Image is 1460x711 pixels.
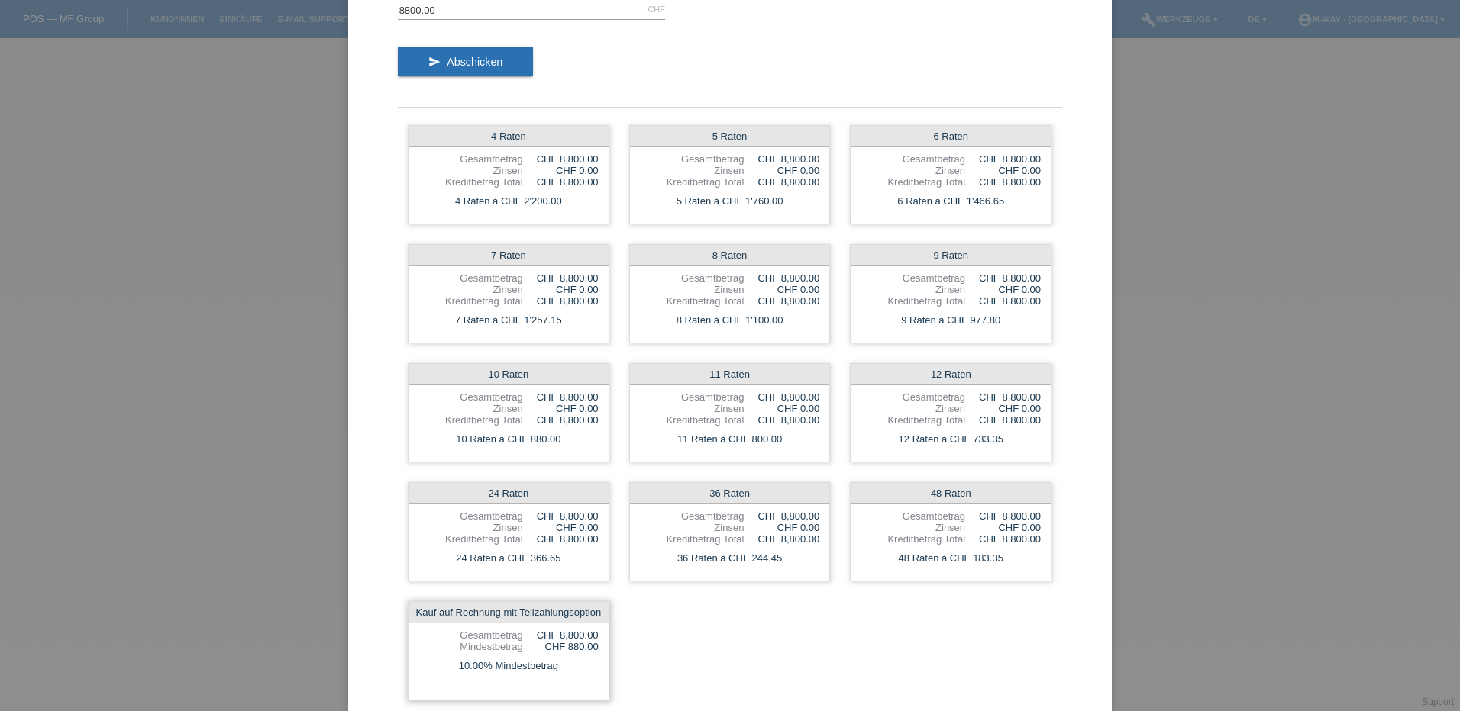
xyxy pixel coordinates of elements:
div: Gesamtbetrag [640,391,745,403]
div: Mindestbetrag [418,641,523,652]
div: CHF 8,800.00 [744,295,819,307]
div: 36 Raten [630,483,830,504]
div: CHF 0.00 [744,284,819,295]
div: 12 Raten à CHF 733.35 [851,429,1051,449]
div: CHF [648,5,665,14]
div: 11 Raten [630,364,830,385]
div: 7 Raten à CHF 1'257.15 [409,310,609,330]
div: Gesamtbetrag [861,272,965,284]
div: 48 Raten [851,483,1051,504]
div: 9 Raten [851,245,1051,266]
div: CHF 8,800.00 [744,176,819,188]
div: CHF 8,800.00 [744,272,819,284]
div: CHF 8,800.00 [523,153,599,165]
div: CHF 0.00 [523,522,599,533]
div: Zinsen [861,403,965,414]
div: 5 Raten à CHF 1'760.00 [630,191,830,211]
span: Abschicken [447,56,502,68]
div: CHF 0.00 [523,284,599,295]
div: CHF 8,800.00 [965,153,1041,165]
div: CHF 8,800.00 [965,176,1041,188]
div: CHF 0.00 [523,165,599,176]
div: CHF 8,800.00 [523,272,599,284]
div: Zinsen [418,284,523,295]
div: CHF 8,800.00 [965,391,1041,403]
div: Gesamtbetrag [640,153,745,165]
div: Zinsen [640,522,745,533]
div: CHF 0.00 [965,522,1041,533]
div: CHF 8,800.00 [523,176,599,188]
div: Gesamtbetrag [640,510,745,522]
div: CHF 8,800.00 [965,272,1041,284]
div: 10 Raten à CHF 880.00 [409,429,609,449]
div: Zinsen [418,165,523,176]
div: CHF 8,800.00 [744,391,819,403]
div: CHF 8,800.00 [523,510,599,522]
div: Kreditbetrag Total [418,414,523,426]
div: CHF 880.00 [523,641,599,652]
div: Gesamtbetrag [861,510,965,522]
div: CHF 8,800.00 [965,510,1041,522]
div: 5 Raten [630,126,830,147]
i: send [428,56,441,68]
div: Kreditbetrag Total [861,176,965,188]
div: CHF 0.00 [744,403,819,414]
div: Zinsen [640,284,745,295]
div: 4 Raten [409,126,609,147]
div: 7 Raten [409,245,609,266]
div: Gesamtbetrag [418,272,523,284]
div: 11 Raten à CHF 800.00 [630,429,830,449]
div: CHF 8,800.00 [523,414,599,426]
div: 10.00% Mindestbetrag [409,656,609,676]
div: 36 Raten à CHF 244.45 [630,549,830,568]
div: CHF 0.00 [523,403,599,414]
div: CHF 8,800.00 [965,533,1041,545]
div: CHF 8,800.00 [965,295,1041,307]
div: Zinsen [418,522,523,533]
div: Gesamtbetrag [640,272,745,284]
div: Kreditbetrag Total [418,295,523,307]
div: Gesamtbetrag [861,391,965,403]
div: Zinsen [418,403,523,414]
div: CHF 8,800.00 [744,153,819,165]
div: Gesamtbetrag [418,391,523,403]
div: CHF 0.00 [744,165,819,176]
div: CHF 8,800.00 [744,510,819,522]
div: Zinsen [861,165,965,176]
div: Zinsen [861,284,965,295]
div: 10 Raten [409,364,609,385]
div: 12 Raten [851,364,1051,385]
div: CHF 8,800.00 [523,295,599,307]
div: 4 Raten à CHF 2'200.00 [409,191,609,211]
div: CHF 8,800.00 [523,629,599,641]
div: 6 Raten [851,126,1051,147]
div: 8 Raten à CHF 1'100.00 [630,310,830,330]
div: Kreditbetrag Total [861,295,965,307]
div: 6 Raten à CHF 1'466.65 [851,191,1051,211]
div: Zinsen [640,165,745,176]
div: CHF 8,800.00 [523,533,599,545]
div: Kreditbetrag Total [861,533,965,545]
div: CHF 0.00 [744,522,819,533]
div: CHF 8,800.00 [744,533,819,545]
div: 24 Raten à CHF 366.65 [409,549,609,568]
div: Gesamtbetrag [418,629,523,641]
div: 8 Raten [630,245,830,266]
div: CHF 0.00 [965,284,1041,295]
div: Kauf auf Rechnung mit Teilzahlungsoption [409,602,609,623]
div: Zinsen [861,522,965,533]
div: 9 Raten à CHF 977.80 [851,310,1051,330]
div: CHF 0.00 [965,165,1041,176]
div: Gesamtbetrag [861,153,965,165]
div: Kreditbetrag Total [418,176,523,188]
div: CHF 8,800.00 [523,391,599,403]
div: Kreditbetrag Total [640,533,745,545]
div: 48 Raten à CHF 183.35 [851,549,1051,568]
div: Gesamtbetrag [418,510,523,522]
div: CHF 8,800.00 [965,414,1041,426]
div: Gesamtbetrag [418,153,523,165]
button: send Abschicken [398,47,533,76]
div: CHF 0.00 [965,403,1041,414]
div: Zinsen [640,403,745,414]
div: Kreditbetrag Total [640,414,745,426]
